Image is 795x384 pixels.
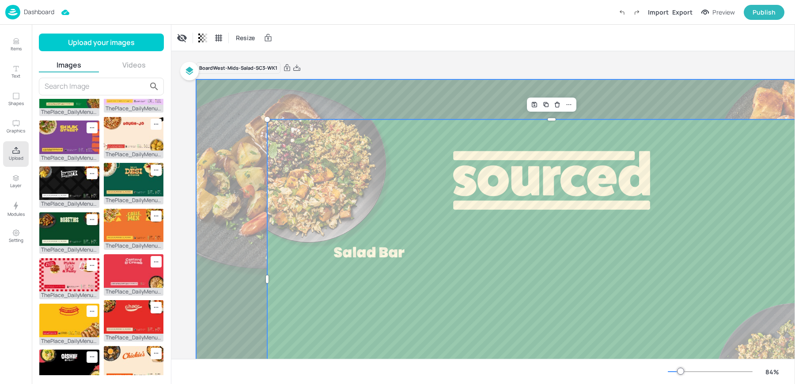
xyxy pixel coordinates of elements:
p: Shapes [8,100,24,106]
div: Remove image [87,260,98,271]
img: 2025-09-08-1757346633485anq4pomzgtm.jpg [39,304,99,337]
img: 2025-09-08-1757346626461khiwiyaj0sl.jpg [104,163,164,196]
div: Remove image [151,119,162,130]
div: ThePlace_DailyMenus_CompleteDishes_CalleMex_1920x1080.jpg [104,242,164,250]
button: Items [3,32,29,57]
button: Publish [744,5,784,20]
button: Preview [696,6,740,19]
img: 2025-09-08-1757346634872vyjsjwt1uxo.jpg [39,212,99,246]
img: 2025-09-08-1757346622016ym9n23nc278.jpg [104,209,164,242]
div: ThePlace_DailyMenus_CompleteDishes_Smokys_1920x1080.jpg [39,200,99,208]
img: 2025-09-08-1757346637953n9fym59mkqg.jpg [39,120,99,154]
div: Display condition [175,31,189,45]
div: Duplicate [540,99,552,110]
img: 2025-09-08-1757346618193u5x1b1rcqg.jpg [104,346,164,380]
button: Setting [3,223,29,249]
div: Export [672,8,693,17]
img: 2025-09-08-1757346626643zy5va96rdi.jpg [104,117,164,151]
p: Modules [8,211,25,217]
div: Remove image [151,211,162,222]
div: Remove image [87,168,98,180]
button: Shapes [3,87,29,112]
input: Search Image [45,79,147,94]
button: Text [3,59,29,85]
div: Delete [552,99,563,110]
label: Redo (Ctrl + Y) [629,5,644,20]
div: Remove image [87,351,98,363]
div: Remove image [87,122,98,134]
p: Layer [10,182,22,188]
img: 2025-09-08-17573466318030yicsawis6ye.jpg [39,350,99,383]
p: Graphics [7,128,25,134]
div: 84 % [761,367,783,376]
div: ThePlace_DailyMenus_CompleteDishes_Hallyu_1920x1080.jpg [104,105,164,113]
button: Videos [104,60,164,70]
img: 2025-09-08-1757346636016vglnjmhvzdm.jpg [39,166,99,200]
div: ThePlace_DailyMenus_CompleteDishes_Roasties_1920x1080.jpg [39,246,99,254]
div: ThePlace_DailyMenus_CompleteDishes_DesiKitchen_1920x1080.jpg [104,196,164,204]
div: Import [648,8,669,17]
span: Resize [234,33,257,42]
div: ThePlace_DailyMenus_CompleteDishes_Overloaded_1920x1080.jpg [39,337,99,345]
p: Text [11,73,20,79]
div: Remove image [151,348,162,359]
div: ThePlace_DailyMenus_CompleteDishes_Custard&Crumb_1920x1080.jpg [104,288,164,296]
p: Items [11,45,22,52]
button: Upload [3,141,29,167]
p: Dashboard [24,9,54,15]
div: Save Layout [529,99,540,110]
div: Remove image [87,305,98,317]
div: ThePlace_DailyMenus_CompleteDishes_Pickle&Patty_1920x1080.jpg [39,291,99,299]
div: Board West-Mids-Salad-SC3-WK1 [196,62,280,74]
img: 2025-09-08-1757346618286hzz2t9xn6om.jpg [104,300,164,334]
button: Images [39,60,99,70]
button: Layer [3,169,29,194]
img: 2025-09-08-17573466181338the8ttcyx.jpg [104,254,164,288]
button: search [147,79,162,94]
div: Remove image [151,256,162,267]
img: 2025-09-08-17573466337867i4xb3sxtx5.jpg [39,258,99,292]
div: Preview [712,8,735,17]
div: Remove image [87,214,98,226]
button: Graphics [3,114,29,139]
div: Remove image [151,165,162,176]
p: Upload [9,155,23,161]
div: ThePlace_DailyMenus_CompleteDishes_DoughJo_1920x1080.jpg [104,151,164,158]
label: Undo (Ctrl + Z) [614,5,629,20]
p: Setting [9,237,23,243]
img: logo-86c26b7e.jpg [5,5,20,19]
div: ThePlace_DailyMenus_CompleteDishes_SoukStreet_1920x1080.jpg [39,154,99,162]
div: ThePlace_DailyMenus_CompleteDishes_Sourced_1920x1080.jpg [39,108,99,116]
div: Remove image [151,302,162,313]
div: ThePlace_DailyMenus_CompleteDishes_Chao_1920x1080.jpg [104,334,164,342]
div: Publish [753,8,776,17]
button: Modules [3,196,29,222]
button: Upload your images [39,34,164,51]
